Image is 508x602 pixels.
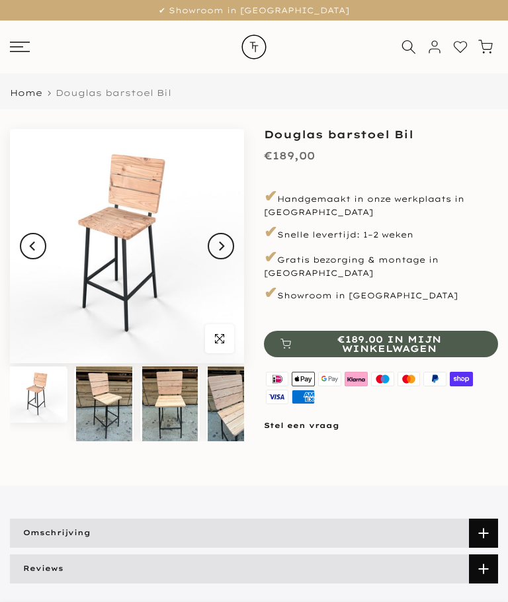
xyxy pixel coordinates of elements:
p: Showroom in [GEOGRAPHIC_DATA] [264,282,498,304]
img: barstoel douglas bil [76,366,132,441]
button: Next [208,233,234,259]
button: Previous [20,233,46,259]
p: Snelle levertijd: 1–2 weken [264,221,498,243]
a: Reviews [10,554,498,583]
img: klarna [343,370,369,388]
img: paypal [422,370,448,388]
img: american express [290,388,317,406]
button: €189.00 in mijn winkelwagen [264,331,498,357]
img: master [396,370,422,388]
span: Omschrijving [10,520,104,546]
p: Gratis bezorging & montage in [GEOGRAPHIC_DATA] [264,246,498,279]
img: barstoel douglas bil zitting [208,366,264,441]
span: €189.00 in mijn winkelwagen [296,335,482,353]
img: google pay [317,370,343,388]
img: barstoel douglas bil voorkant [142,366,198,441]
iframe: toggle-frame [1,535,67,601]
img: shopify pay [448,370,475,388]
span: ✔ [264,282,277,302]
img: ideal [264,370,290,388]
span: Douglas barstoel Bil [56,87,171,98]
p: ✔ Showroom in [GEOGRAPHIC_DATA] [17,3,491,18]
a: Home [10,89,42,97]
img: trend-table [231,21,277,73]
span: ✔ [264,247,277,267]
span: ✔ [264,186,277,206]
img: maestro [369,370,396,388]
div: €189,00 [264,146,315,165]
img: apple pay [290,370,317,388]
a: Stel een vraag [264,421,339,430]
p: Handgemaakt in onze werkplaats in [GEOGRAPHIC_DATA] [264,185,498,218]
span: ✔ [264,222,277,241]
a: Omschrijving [10,519,498,548]
img: visa [264,388,290,406]
h1: Douglas barstoel Bil [264,129,498,140]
